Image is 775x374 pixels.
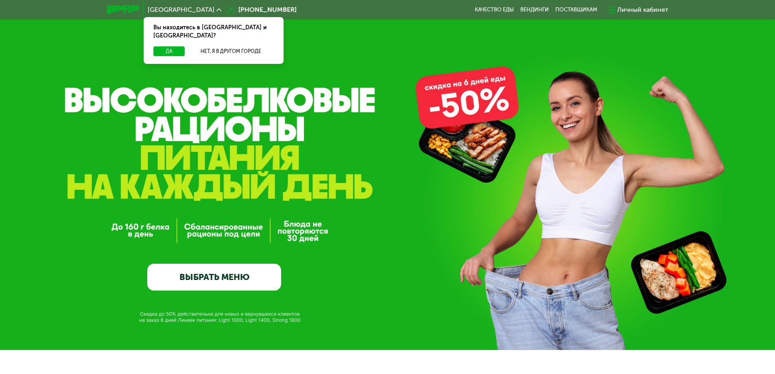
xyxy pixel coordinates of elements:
[555,7,597,13] div: поставщикам
[475,7,514,13] a: Качество еды
[520,7,549,13] a: Вендинги
[147,264,281,291] a: ВЫБРАТЬ МЕНЮ
[148,7,214,13] span: [GEOGRAPHIC_DATA]
[153,46,185,56] button: Да
[617,5,668,15] div: Личный кабинет
[188,46,274,56] button: Нет, я в другом городе
[225,5,297,15] a: [PHONE_NUMBER]
[144,17,284,46] div: Вы находитесь в [GEOGRAPHIC_DATA] и [GEOGRAPHIC_DATA]?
